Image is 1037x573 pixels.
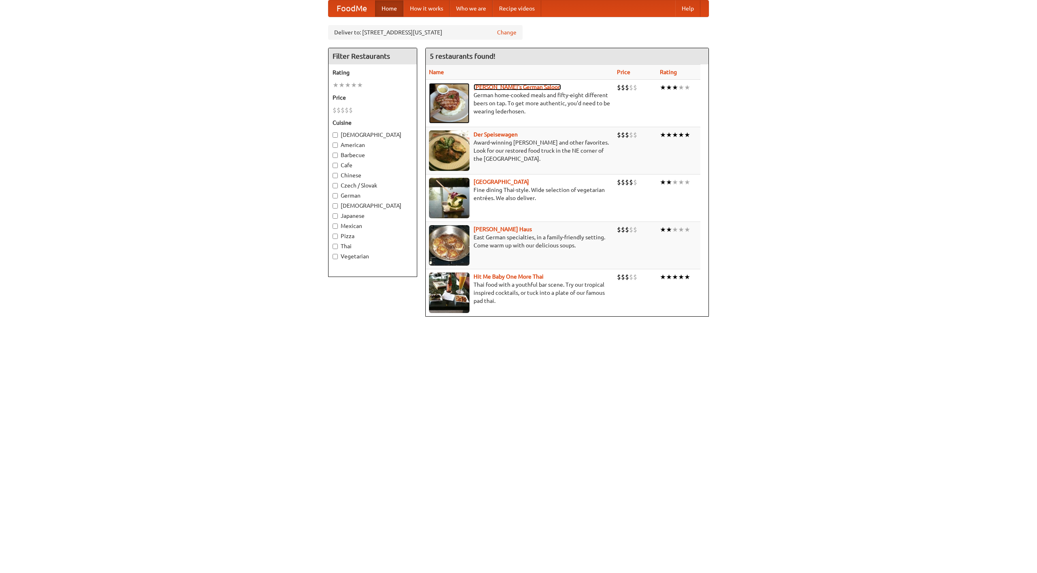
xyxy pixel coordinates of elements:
li: $ [629,130,633,139]
a: How it works [403,0,450,17]
li: ★ [333,81,339,89]
input: German [333,193,338,198]
label: [DEMOGRAPHIC_DATA] [333,202,413,210]
a: FoodMe [329,0,375,17]
input: Japanese [333,213,338,219]
input: Mexican [333,224,338,229]
label: Thai [333,242,413,250]
a: [GEOGRAPHIC_DATA] [474,179,529,185]
li: $ [341,106,345,115]
label: Chinese [333,171,413,179]
li: $ [333,106,337,115]
li: ★ [666,225,672,234]
li: ★ [660,83,666,92]
a: Help [675,0,700,17]
input: American [333,143,338,148]
label: Cafe [333,161,413,169]
p: East German specialties, in a family-friendly setting. Come warm up with our delicious soups. [429,233,610,249]
p: Award-winning [PERSON_NAME] and other favorites. Look for our restored food truck in the NE corne... [429,138,610,163]
li: ★ [660,130,666,139]
label: Vegetarian [333,252,413,260]
li: ★ [666,83,672,92]
p: German home-cooked meals and fifty-eight different beers on tap. To get more authentic, you'd nee... [429,91,610,115]
img: speisewagen.jpg [429,130,469,171]
li: $ [621,273,625,281]
input: Czech / Slovak [333,183,338,188]
li: ★ [351,81,357,89]
a: Who we are [450,0,493,17]
li: $ [621,225,625,234]
li: $ [633,83,637,92]
h5: Price [333,94,413,102]
a: [PERSON_NAME]'s German Saloon [474,84,561,90]
p: Fine dining Thai-style. Wide selection of vegetarian entrées. We also deliver. [429,186,610,202]
li: $ [617,225,621,234]
a: Der Speisewagen [474,131,518,138]
li: ★ [357,81,363,89]
li: ★ [672,178,678,187]
input: Vegetarian [333,254,338,259]
img: babythai.jpg [429,273,469,313]
li: ★ [678,178,684,187]
li: ★ [345,81,351,89]
input: Pizza [333,234,338,239]
img: satay.jpg [429,178,469,218]
li: $ [629,225,633,234]
li: $ [629,178,633,187]
li: $ [625,225,629,234]
a: Hit Me Baby One More Thai [474,273,544,280]
li: $ [621,130,625,139]
li: $ [621,83,625,92]
a: [PERSON_NAME] Haus [474,226,532,232]
label: Pizza [333,232,413,240]
li: $ [633,178,637,187]
input: Cafe [333,163,338,168]
li: ★ [684,225,690,234]
a: Price [617,69,630,75]
label: Barbecue [333,151,413,159]
li: ★ [660,273,666,281]
input: Barbecue [333,153,338,158]
label: Czech / Slovak [333,181,413,190]
a: Home [375,0,403,17]
li: ★ [672,130,678,139]
img: esthers.jpg [429,83,469,124]
li: $ [621,178,625,187]
ng-pluralize: 5 restaurants found! [430,52,495,60]
li: ★ [678,225,684,234]
label: Mexican [333,222,413,230]
li: $ [629,273,633,281]
li: ★ [660,225,666,234]
li: ★ [660,178,666,187]
li: $ [337,106,341,115]
a: Rating [660,69,677,75]
li: ★ [672,273,678,281]
li: ★ [666,273,672,281]
li: $ [349,106,353,115]
h5: Rating [333,68,413,77]
li: ★ [339,81,345,89]
input: [DEMOGRAPHIC_DATA] [333,203,338,209]
div: Deliver to: [STREET_ADDRESS][US_STATE] [328,25,523,40]
li: $ [617,273,621,281]
li: $ [617,130,621,139]
li: ★ [678,83,684,92]
label: [DEMOGRAPHIC_DATA] [333,131,413,139]
label: German [333,192,413,200]
li: $ [625,178,629,187]
li: ★ [672,83,678,92]
li: ★ [684,178,690,187]
li: ★ [672,225,678,234]
label: American [333,141,413,149]
h4: Filter Restaurants [329,48,417,64]
li: ★ [666,130,672,139]
li: ★ [684,83,690,92]
li: $ [625,83,629,92]
li: $ [633,225,637,234]
p: Thai food with a youthful bar scene. Try our tropical inspired cocktails, or tuck into a plate of... [429,281,610,305]
li: $ [629,83,633,92]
